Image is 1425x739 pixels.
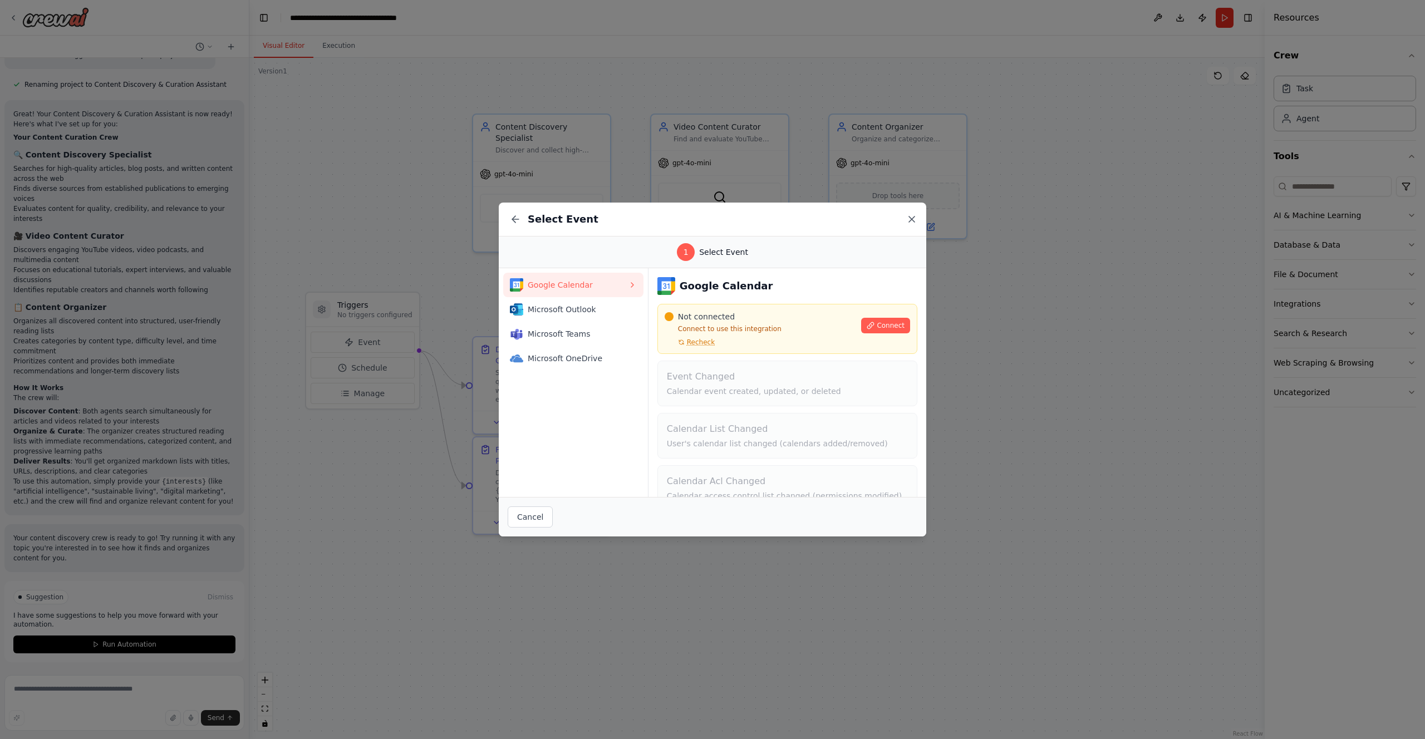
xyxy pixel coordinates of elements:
p: Calendar event created, updated, or deleted [667,386,908,397]
p: Calendar access control list changed (permissions modified) [667,490,908,501]
h2: Select Event [528,211,598,227]
span: Microsoft OneDrive [528,353,628,364]
button: Cancel [508,506,553,528]
span: Select Event [699,247,748,258]
h3: Google Calendar [680,278,773,294]
span: Google Calendar [528,279,628,290]
button: Event ChangedCalendar event created, updated, or deleted [657,361,917,406]
img: Microsoft Teams [510,327,523,341]
button: Microsoft TeamsMicrosoft Teams [503,322,643,346]
button: Calendar Acl ChangedCalendar access control list changed (permissions modified) [657,465,917,511]
button: Connect [861,318,910,333]
h4: Calendar Acl Changed [667,475,908,488]
span: Connect [877,321,905,330]
h4: Event Changed [667,370,908,383]
button: Microsoft OneDriveMicrosoft OneDrive [503,346,643,371]
img: Microsoft Outlook [510,303,523,316]
span: Not connected [678,311,735,322]
span: Recheck [687,338,715,347]
p: Connect to use this integration [665,324,855,333]
button: Calendar List ChangedUser's calendar list changed (calendars added/removed) [657,413,917,459]
span: Microsoft Teams [528,328,628,339]
button: Microsoft OutlookMicrosoft Outlook [503,297,643,322]
span: Microsoft Outlook [528,304,628,315]
img: Microsoft OneDrive [510,352,523,365]
div: 1 [677,243,695,261]
img: Google Calendar [510,278,523,292]
h4: Calendar List Changed [667,422,908,436]
button: Google CalendarGoogle Calendar [503,273,643,297]
img: Google Calendar [657,277,675,295]
p: User's calendar list changed (calendars added/removed) [667,438,908,449]
button: Recheck [665,338,715,347]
